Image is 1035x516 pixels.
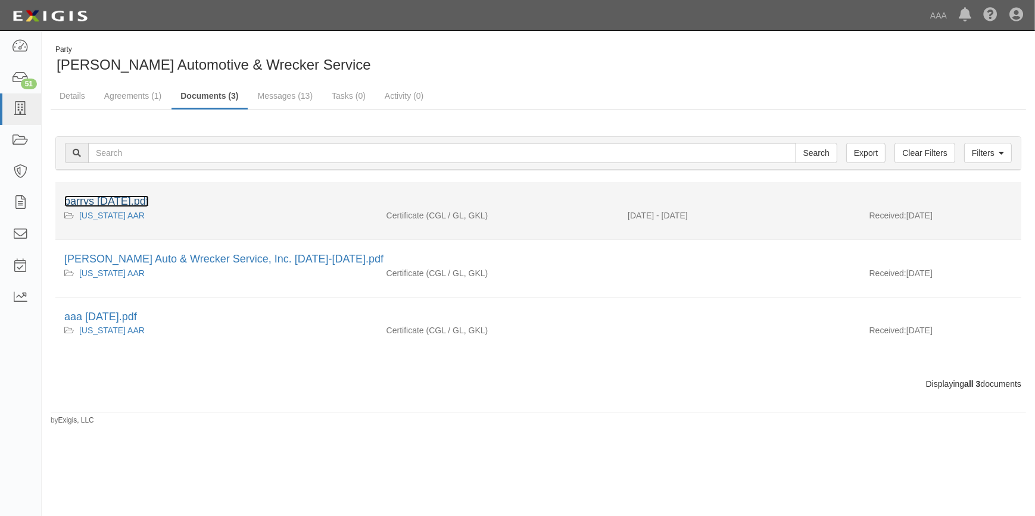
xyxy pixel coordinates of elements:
[619,267,861,268] div: Effective - Expiration
[869,324,906,336] p: Received:
[861,324,1021,342] div: [DATE]
[95,84,170,108] a: Agreements (1)
[57,57,371,73] span: [PERSON_NAME] Automotive & Wrecker Service
[378,267,619,279] div: Commercial General Liability / Garage Liability Garage Keepers Liability
[55,45,371,55] div: Party
[846,143,886,163] a: Export
[378,209,619,221] div: Commercial General Liability / Garage Liability Garage Keepers Liability
[88,143,796,163] input: Search
[249,84,322,108] a: Messages (13)
[796,143,837,163] input: Search
[983,8,997,23] i: Help Center - Complianz
[79,326,145,335] a: [US_STATE] AAR
[924,4,953,27] a: AAA
[894,143,955,163] a: Clear Filters
[964,379,980,389] b: all 3
[79,268,145,278] a: [US_STATE] AAR
[51,415,94,426] small: by
[861,209,1021,227] div: [DATE]
[51,84,94,108] a: Details
[869,267,906,279] p: Received:
[64,324,369,336] div: Texas AAR
[619,209,861,221] div: Effective 09/16/2024 - Expiration 09/16/2025
[323,84,375,108] a: Tasks (0)
[64,209,369,221] div: Texas AAR
[64,252,1012,267] div: Barry's Auto & Wrecker Service, Inc. 2023-2024.pdf
[46,378,1030,390] div: Displaying documents
[64,267,369,279] div: Texas AAR
[378,324,619,336] div: Commercial General Liability / Garage Liability Garage Keepers Liability
[79,211,145,220] a: [US_STATE] AAR
[58,416,94,424] a: Exigis, LLC
[64,253,384,265] a: [PERSON_NAME] Auto & Wrecker Service, Inc. [DATE]-[DATE].pdf
[64,195,149,207] a: barrys [DATE].pdf
[172,84,247,110] a: Documents (3)
[64,311,137,323] a: aaa [DATE].pdf
[376,84,432,108] a: Activity (0)
[861,267,1021,285] div: [DATE]
[64,194,1012,209] div: barrys 9-16-2024.pdf
[64,309,1012,325] div: aaa 9-14-22.pdf
[9,5,91,27] img: logo-5460c22ac91f19d4615b14bd174203de0afe785f0fc80cf4dbbc73dc1793850b.png
[21,79,37,89] div: 51
[964,143,1012,163] a: Filters
[869,209,906,221] p: Received:
[51,45,529,75] div: Barry's Automotive & Wrecker Service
